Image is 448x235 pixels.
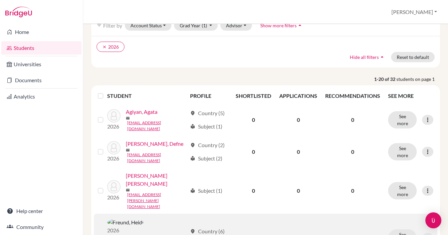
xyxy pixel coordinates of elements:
span: Filter by [103,22,122,29]
span: Hide all filters [350,54,379,60]
span: students on page 1 [396,76,440,83]
a: Agiyan, Agata [126,108,157,116]
p: 2026 [107,226,143,234]
td: 0 [232,136,275,168]
div: Open Intercom Messenger [425,212,441,228]
p: 2026 [107,122,120,130]
button: Hide all filtersarrow_drop_up [344,52,391,62]
div: Subject (1) [190,187,222,195]
span: mail [126,188,130,192]
i: arrow_drop_up [379,54,385,60]
td: 0 [232,104,275,136]
a: Universities [1,58,82,71]
span: location_on [190,142,195,148]
p: 0 [325,187,380,195]
a: Students [1,41,82,55]
a: [PERSON_NAME], Defne [126,140,183,148]
a: Analytics [1,90,82,103]
button: Advisor [220,20,252,31]
button: Account Status [125,20,171,31]
td: 0 [275,168,321,214]
td: 0 [275,104,321,136]
i: filter_list [97,23,102,28]
a: [EMAIL_ADDRESS][DOMAIN_NAME] [127,152,187,164]
span: mail [126,148,130,152]
a: [EMAIL_ADDRESS][PERSON_NAME][DOMAIN_NAME] [127,192,187,210]
span: (1) [202,23,207,28]
p: 0 [325,148,380,156]
span: location_on [190,111,195,116]
th: SEE MORE [384,88,437,104]
img: Braga Groszewicz, Arthur [107,180,120,193]
span: local_library [190,156,195,161]
button: See more [388,182,417,199]
p: 2026 [107,193,120,201]
div: Subject (2) [190,154,222,162]
img: Bridge-U [5,7,32,17]
a: Community [1,220,82,234]
a: Home [1,25,82,39]
td: 0 [275,136,321,168]
span: Show more filters [260,23,297,28]
td: 0 [232,168,275,214]
a: [EMAIL_ADDRESS][DOMAIN_NAME] [127,120,187,132]
a: Documents [1,74,82,87]
div: Country (5) [190,109,225,117]
button: clear2026 [97,42,124,52]
span: local_library [190,124,195,129]
img: Agiyan, Agata [107,109,120,122]
img: Freund, Heidi [107,218,143,226]
button: See more [388,111,417,128]
span: mail [126,116,130,120]
strong: 1-20 of 32 [374,76,396,83]
i: arrow_drop_up [297,22,303,29]
div: Country (2) [190,141,225,149]
button: Reset to default [391,52,435,62]
i: clear [102,45,107,49]
th: STUDENT [107,88,186,104]
p: 2026 [107,154,120,162]
th: APPLICATIONS [275,88,321,104]
button: Show more filtersarrow_drop_up [255,20,309,31]
th: RECOMMENDATIONS [321,88,384,104]
span: local_library [190,188,195,193]
a: Help center [1,204,82,218]
button: [PERSON_NAME] [388,6,440,18]
a: [PERSON_NAME] [PERSON_NAME] [126,172,187,188]
img: Ayik, Defne [107,141,120,154]
div: Subject (1) [190,122,222,130]
p: 0 [325,116,380,124]
button: See more [388,143,417,160]
span: location_on [190,229,195,234]
th: PROFILE [186,88,232,104]
button: Grad Year(1) [174,20,218,31]
th: SHORTLISTED [232,88,275,104]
